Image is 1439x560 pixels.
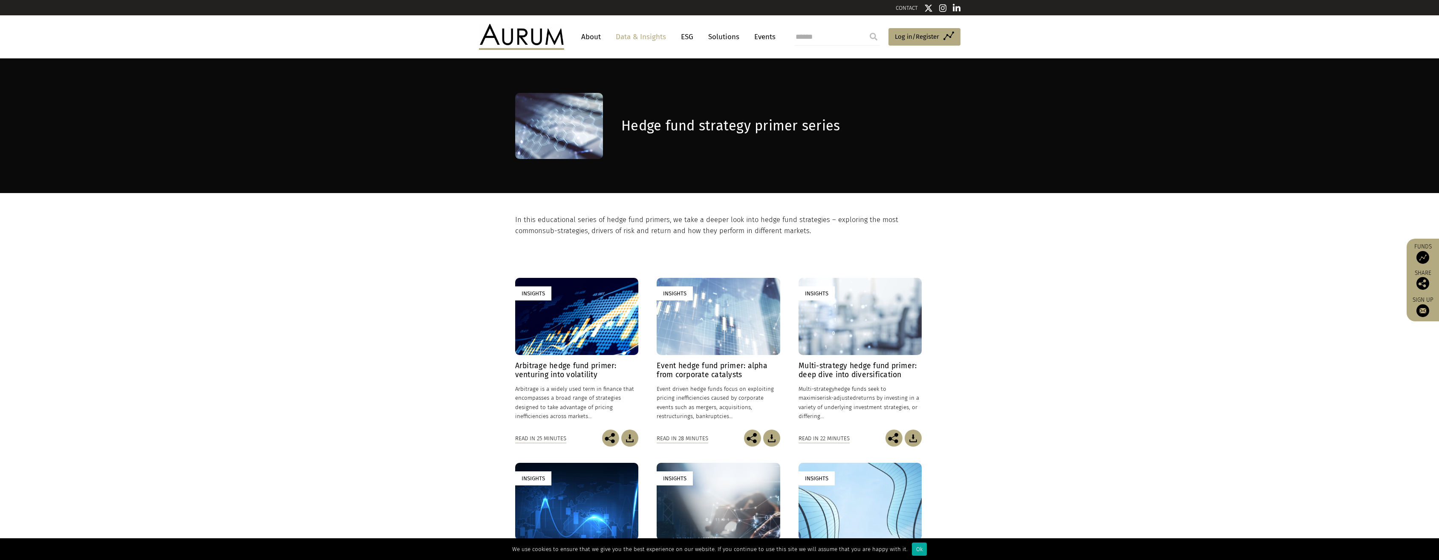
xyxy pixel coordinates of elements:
a: Funds [1411,243,1435,264]
p: Arbitrage is a widely used term in finance that encompasses a broad range of strategies designed ... [515,384,638,421]
a: Insights Multi-strategy hedge fund primer: deep dive into diversification Multi-strategyhedge fun... [799,278,922,430]
a: Data & Insights [611,29,670,45]
h4: Arbitrage hedge fund primer: venturing into volatility [515,361,638,379]
a: ESG [677,29,698,45]
a: Sign up [1411,296,1435,317]
img: Share this post [602,430,619,447]
div: Ok [912,543,927,556]
div: Insights [799,471,835,485]
a: Log in/Register [888,28,960,46]
h1: Hedge fund strategy primer series [621,118,922,134]
div: Insights [515,286,551,300]
img: Download Article [905,430,922,447]
div: Read in 28 minutes [657,434,708,443]
div: Read in 22 minutes [799,434,850,443]
img: Share this post [885,430,903,447]
img: Access Funds [1416,251,1429,264]
span: risk-adjusted [822,395,856,401]
img: Download Article [763,430,780,447]
a: About [577,29,605,45]
div: Insights [657,286,693,300]
img: Aurum [479,24,564,49]
span: sub-strategies [542,227,588,235]
a: Solutions [704,29,744,45]
img: Download Article [621,430,638,447]
img: Sign up to our newsletter [1416,304,1429,317]
span: Log in/Register [895,32,939,42]
a: Insights Arbitrage hedge fund primer: venturing into volatility Arbitrage is a widely used term i... [515,278,638,430]
a: Events [750,29,776,45]
a: CONTACT [896,5,918,11]
h4: Multi-strategy hedge fund primer: deep dive into diversification [799,361,922,379]
h4: Event hedge fund primer: alpha from corporate catalysts [657,361,780,379]
div: Share [1411,270,1435,290]
img: Share this post [1416,277,1429,290]
a: Insights Event hedge fund primer: alpha from corporate catalysts Event driven hedge funds focus o... [657,278,780,430]
input: Submit [865,28,882,45]
p: In this educational series of hedge fund primers, we take a deeper look into hedge fund strategie... [515,214,922,237]
img: Share this post [744,430,761,447]
div: Insights [799,286,835,300]
p: hedge funds seek to maximise returns by investing in a variety of underlying investment strategie... [799,384,922,421]
span: Multi-strategy [799,386,834,392]
div: Insights [657,471,693,485]
div: Insights [515,471,551,485]
img: Twitter icon [924,4,933,12]
img: Linkedin icon [953,4,960,12]
p: Event driven hedge funds focus on exploiting pricing inefficiencies caused by corporate events su... [657,384,780,421]
div: Read in 25 minutes [515,434,566,443]
img: Instagram icon [939,4,947,12]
